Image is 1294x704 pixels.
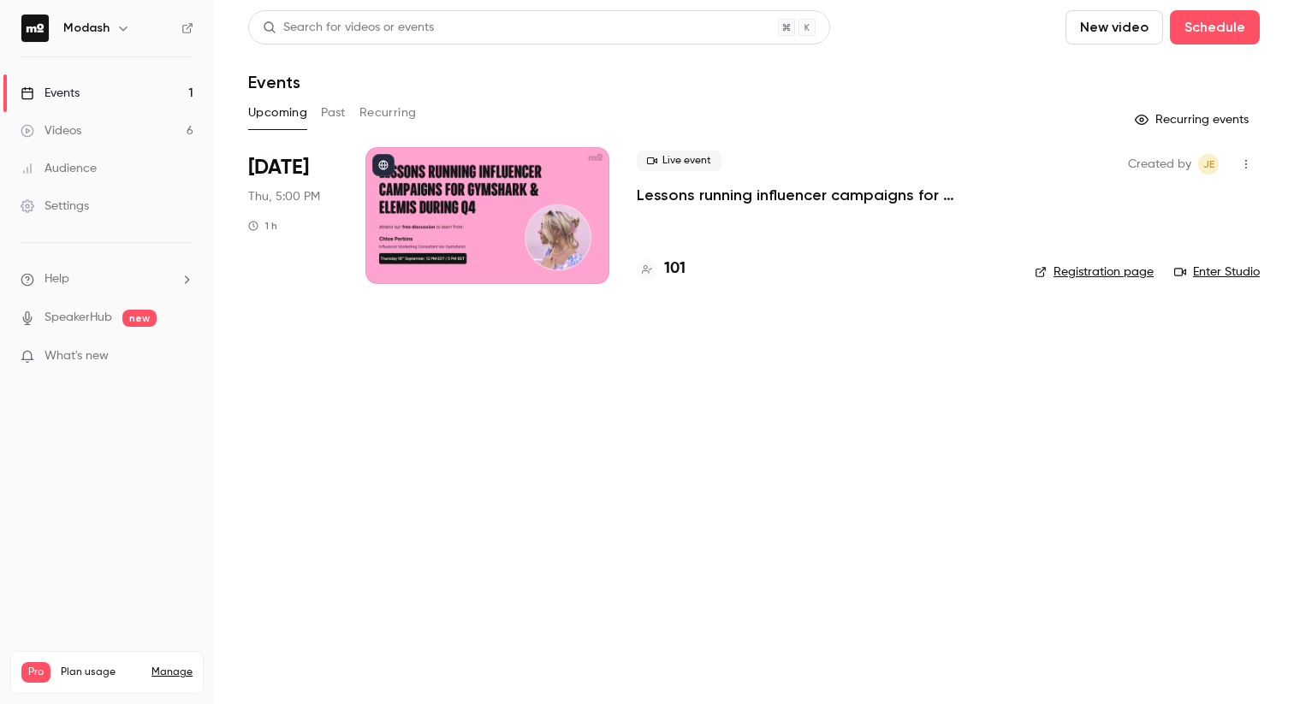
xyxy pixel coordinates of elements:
[63,20,110,37] h6: Modash
[45,309,112,327] a: SpeakerHub
[21,15,49,42] img: Modash
[21,160,97,177] div: Audience
[1198,154,1219,175] span: Jack Eaton
[21,270,193,288] li: help-dropdown-opener
[263,19,434,37] div: Search for videos or events
[151,666,193,679] a: Manage
[1128,154,1191,175] span: Created by
[637,257,686,281] a: 101
[21,122,81,139] div: Videos
[637,185,1007,205] a: Lessons running influencer campaigns for Gymshark & Elemis during Q4
[21,198,89,215] div: Settings
[359,99,417,127] button: Recurring
[45,270,69,288] span: Help
[248,188,320,205] span: Thu, 5:00 PM
[1065,10,1163,44] button: New video
[248,219,277,233] div: 1 h
[61,666,141,679] span: Plan usage
[248,72,300,92] h1: Events
[21,85,80,102] div: Events
[664,257,686,281] h4: 101
[248,154,309,181] span: [DATE]
[1035,263,1154,281] a: Registration page
[1203,154,1214,175] span: JE
[637,151,721,171] span: Live event
[45,347,109,365] span: What's new
[21,662,50,683] span: Pro
[248,147,338,284] div: Sep 18 Thu, 5:00 PM (Europe/London)
[1127,106,1260,133] button: Recurring events
[1174,263,1260,281] a: Enter Studio
[321,99,346,127] button: Past
[122,310,157,327] span: new
[1170,10,1260,44] button: Schedule
[248,99,307,127] button: Upcoming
